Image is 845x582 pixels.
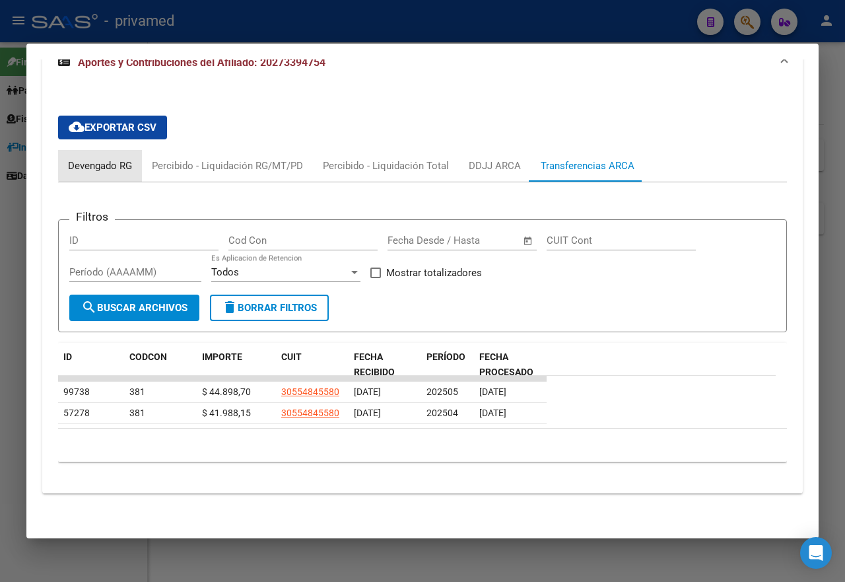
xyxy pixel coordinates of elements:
[442,235,506,246] input: End date
[63,386,90,397] span: 99738
[426,386,458,397] span: 202505
[281,408,339,418] span: 30554845580
[124,343,170,386] datatable-header-cell: CODCON
[58,116,167,139] button: Exportar CSV
[386,265,482,281] span: Mostrar totalizadores
[474,343,547,386] datatable-header-cell: FECHA PROCESADO
[129,351,167,362] span: CODCON
[58,343,124,386] datatable-header-cell: ID
[42,84,803,493] div: Aportes y Contribuciones del Afiliado: 20273394754
[479,386,506,397] span: [DATE]
[211,266,239,278] span: Todos
[129,408,145,418] span: 381
[354,351,395,377] span: FECHA RECIBIDO
[69,122,156,133] span: Exportar CSV
[800,537,832,569] div: Open Intercom Messenger
[349,343,421,386] datatable-header-cell: FECHA RECIBIDO
[388,235,430,246] input: Start date
[426,351,465,362] span: PERÍODO
[81,299,97,315] mat-icon: search
[202,408,251,418] span: $ 41.988,15
[222,302,317,314] span: Borrar Filtros
[541,159,634,173] div: Transferencias ARCA
[42,42,803,84] mat-expansion-panel-header: Aportes y Contribuciones del Afiliado: 20273394754
[69,119,84,135] mat-icon: cloud_download
[202,386,251,397] span: $ 44.898,70
[521,233,536,248] button: Open calendar
[479,408,506,418] span: [DATE]
[222,299,238,315] mat-icon: delete
[202,351,242,362] span: IMPORTE
[469,159,521,173] div: DDJJ ARCA
[323,159,449,173] div: Percibido - Liquidación Total
[276,343,349,386] datatable-header-cell: CUIT
[81,302,187,314] span: Buscar Archivos
[63,351,72,362] span: ID
[354,408,381,418] span: [DATE]
[479,351,533,377] span: FECHA PROCESADO
[210,295,329,321] button: Borrar Filtros
[69,295,199,321] button: Buscar Archivos
[78,56,325,69] span: Aportes y Contribuciones del Afiliado: 20273394754
[197,343,276,386] datatable-header-cell: IMPORTE
[354,386,381,397] span: [DATE]
[426,408,458,418] span: 202504
[68,159,132,173] div: Devengado RG
[63,408,90,418] span: 57278
[281,386,339,397] span: 30554845580
[421,343,474,386] datatable-header-cell: PERÍODO
[69,209,115,224] h3: Filtros
[281,351,302,362] span: CUIT
[152,159,303,173] div: Percibido - Liquidación RG/MT/PD
[129,386,145,397] span: 381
